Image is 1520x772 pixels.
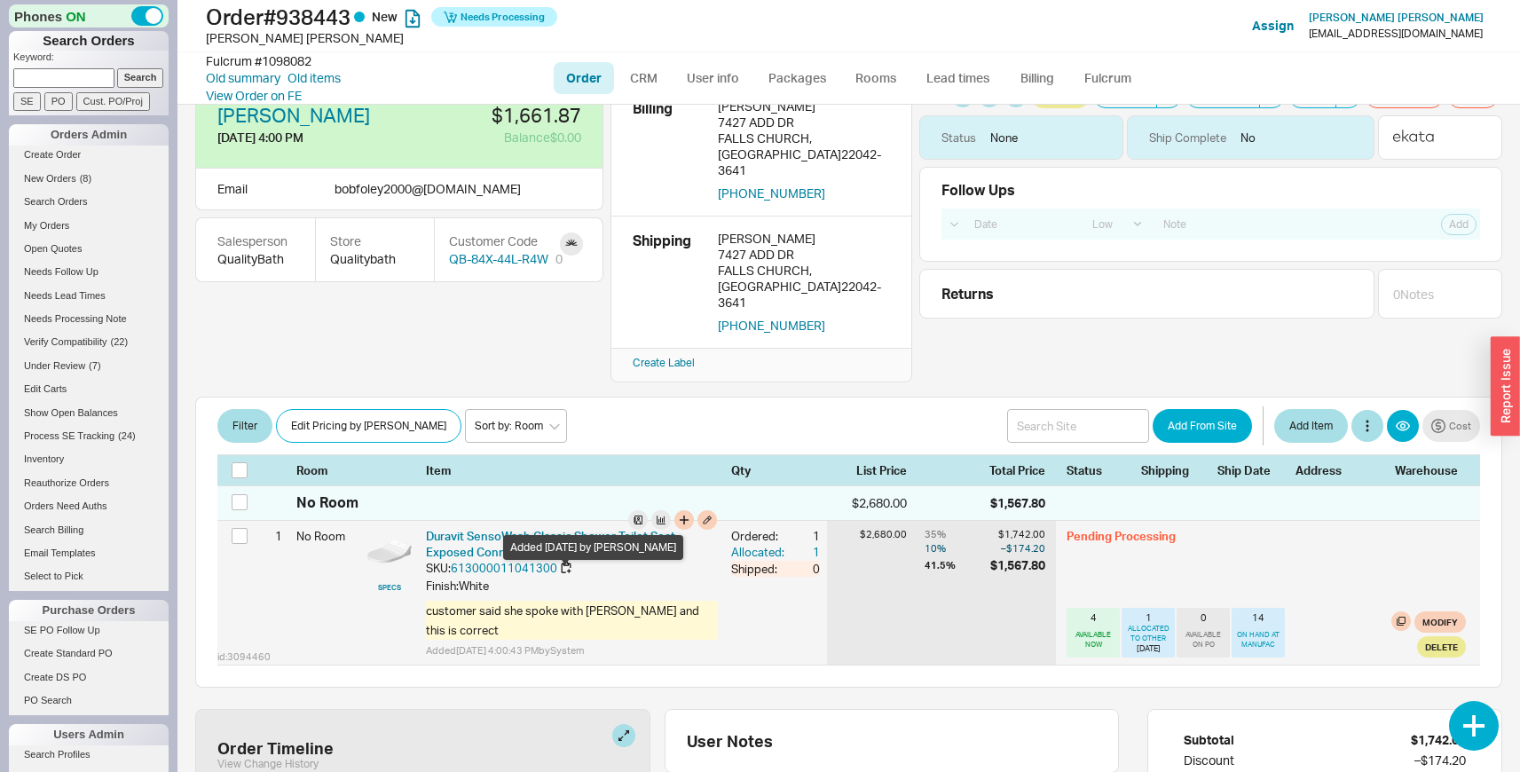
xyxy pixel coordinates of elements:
div: Ordered: [731,528,788,544]
div: Qualitybath [330,250,420,268]
div: $1,567.80 [990,557,1045,573]
div: $2,680.00 [827,528,907,541]
button: Filter [217,409,272,443]
div: FALLS CHURCH , [GEOGRAPHIC_DATA] 22042-3641 [718,263,890,311]
span: New Orders [24,173,76,184]
div: [PERSON_NAME] [718,231,890,247]
button: View Change History [217,758,319,770]
a: 613000011041300 [451,561,557,575]
input: SE [13,92,41,111]
span: ( 24 ) [118,430,136,441]
div: [PERSON_NAME] [718,98,890,114]
a: PO Search [9,691,169,710]
a: Old summary [206,69,280,87]
input: Note [1154,212,1352,236]
a: Email Templates [9,544,169,563]
button: Delete [1417,636,1466,658]
div: Warehouse [1395,462,1466,478]
div: Billing [633,98,704,201]
input: Cust. PO/Proj [76,92,150,111]
div: Returns [941,284,1366,303]
input: PO [44,92,73,111]
div: [DATE] 4:00 PM [217,129,397,146]
div: List Price [827,462,907,478]
span: Delete [1425,640,1458,654]
a: [PERSON_NAME] [PERSON_NAME] [1309,12,1484,24]
div: Added [DATE] by [PERSON_NAME] [503,535,683,560]
input: Search [117,68,164,87]
a: SE PO Follow Up [9,621,169,640]
span: id: 3094460 [217,650,271,664]
a: Old items [287,69,341,87]
div: Allocated: [731,544,788,560]
div: Subtotal [1184,731,1234,749]
span: SKU: [426,561,451,575]
div: 7427 ADD DR [718,247,890,263]
span: Process SE Tracking [24,430,114,441]
a: CRM [618,62,670,94]
div: None [990,130,1018,146]
a: Order [554,62,614,94]
div: Shipped: [731,561,788,577]
div: QualityBath [217,250,294,268]
a: Needs Lead Times [9,287,169,305]
a: Under Review(7) [9,357,169,375]
a: Reauthorize Orders [9,474,169,492]
div: Shipping [1141,462,1207,478]
div: No [1127,115,1375,160]
a: Select to Pick [9,567,169,586]
a: Create Label [633,356,695,369]
a: Orders Need Auths [9,497,169,516]
span: Add [1449,217,1469,232]
div: AVAILABLE ON PO [1180,630,1226,650]
div: 0 Note s [1393,286,1434,303]
div: Total Price [989,462,1056,478]
a: [PERSON_NAME] [217,106,370,125]
button: [PHONE_NUMBER] [718,318,825,334]
div: 0 [788,561,820,577]
a: New Orders(8) [9,169,169,188]
a: Search Billing [9,521,169,540]
div: 7427 ADD DR [718,114,890,130]
button: Needs Processing [431,7,557,27]
span: Edit Pricing by [PERSON_NAME] [291,415,446,437]
p: Keyword: [13,51,169,68]
div: Email [217,179,248,199]
div: Item [426,462,724,478]
div: 1 [1146,611,1152,624]
a: Search Profiles [9,745,169,764]
a: Show Open Balances [9,404,169,422]
span: ( 22 ) [111,336,129,347]
span: New [372,9,398,24]
a: Create DS PO [9,668,169,687]
a: Fulcrum [1072,62,1145,94]
span: Needs Processing [461,4,545,29]
div: $1,742.00 [1411,731,1466,749]
div: 1 [788,528,820,544]
span: ( 7 ) [89,360,100,371]
button: [PHONE_NUMBER] [718,185,825,201]
input: Date [965,212,1078,236]
a: View Order on FE [206,88,302,103]
span: Add From Site [1168,415,1237,437]
span: [PERSON_NAME] [PERSON_NAME] [1309,11,1484,24]
div: Store [330,232,420,250]
div: 10 % [925,541,987,555]
div: Customer Code [449,232,563,250]
div: Ship Date [1217,462,1285,478]
a: Process SE Tracking(24) [9,427,169,445]
span: Add Item [1289,415,1333,437]
div: Pending Processing [1067,528,1466,608]
a: Open Quotes [9,240,169,258]
div: Balance $0.00 [411,129,581,146]
div: $1,567.80 [990,494,1045,512]
a: QB-84X-44L-R4W [449,250,548,268]
a: Edit Carts [9,380,169,398]
span: ( 8 ) [80,173,91,184]
div: $1,661.87 [411,106,581,125]
input: Search Site [1007,409,1149,443]
div: Users Admin [9,724,169,745]
span: Verify Compatibility [24,336,107,347]
a: Create Order [9,146,169,164]
a: Verify Compatibility(22) [9,333,169,351]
